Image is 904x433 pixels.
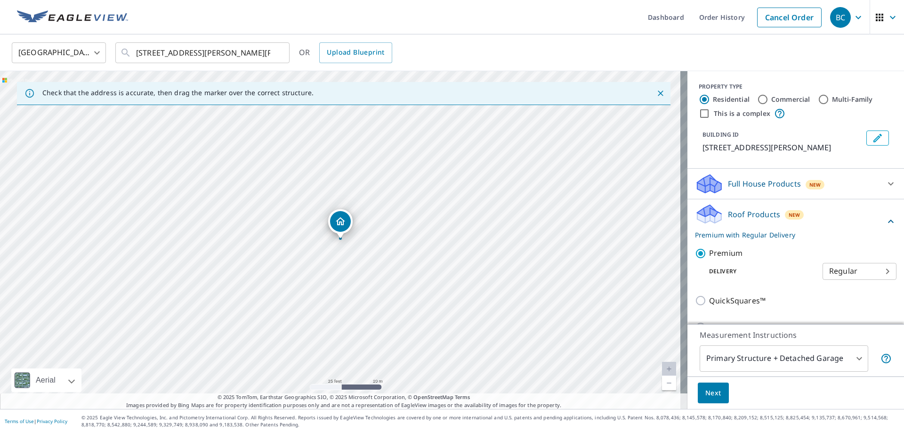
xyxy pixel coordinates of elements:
[42,89,314,97] p: Check that the address is accurate, then drag the marker over the correct structure.
[830,7,851,28] div: BC
[328,209,353,238] div: Dropped pin, building 1, Residential property, 2439 Banister Dr Saint Louis, MO 63125
[832,95,873,104] label: Multi-Family
[81,414,899,428] p: © 2025 Eagle View Technologies, Inc. and Pictometry International Corp. All Rights Reserved. Repo...
[695,203,896,240] div: Roof ProductsNewPremium with Regular Delivery
[705,387,721,399] span: Next
[136,40,270,66] input: Search by address or latitude-longitude
[698,383,729,404] button: Next
[299,42,392,63] div: OR
[17,10,128,25] img: EV Logo
[413,393,453,400] a: OpenStreetMap
[709,247,743,259] p: Premium
[455,393,470,400] a: Terms
[728,178,801,189] p: Full House Products
[709,295,766,307] p: QuickSquares™
[654,87,667,99] button: Close
[823,258,896,285] div: Regular
[702,131,739,139] p: BUILDING ID
[809,181,821,188] span: New
[789,211,800,219] span: New
[714,109,770,118] label: This is a complex
[700,329,892,341] p: Measurement Instructions
[662,376,676,390] a: Current Level 20, Zoom Out
[5,418,34,425] a: Terms of Use
[319,42,392,63] a: Upload Blueprint
[866,131,889,146] button: Edit building 1
[700,345,868,372] div: Primary Structure + Detached Garage
[662,362,676,376] a: Current Level 20, Zoom In Disabled
[699,82,893,91] div: PROPERTY TYPE
[327,47,384,58] span: Upload Blueprint
[218,393,470,401] span: © 2025 TomTom, Earthstar Geographics SIO, © 2025 Microsoft Corporation, ©
[695,172,896,195] div: Full House ProductsNew
[695,230,885,240] p: Premium with Regular Delivery
[702,142,863,153] p: [STREET_ADDRESS][PERSON_NAME]
[880,353,892,364] span: Your report will include the primary structure and a detached garage if one exists.
[33,368,58,392] div: Aerial
[5,418,67,424] p: |
[709,321,733,333] p: Gutter
[37,418,67,425] a: Privacy Policy
[771,95,810,104] label: Commercial
[11,368,81,392] div: Aerial
[757,8,822,27] a: Cancel Order
[695,267,823,276] p: Delivery
[728,209,780,220] p: Roof Products
[12,40,106,66] div: [GEOGRAPHIC_DATA]
[713,95,750,104] label: Residential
